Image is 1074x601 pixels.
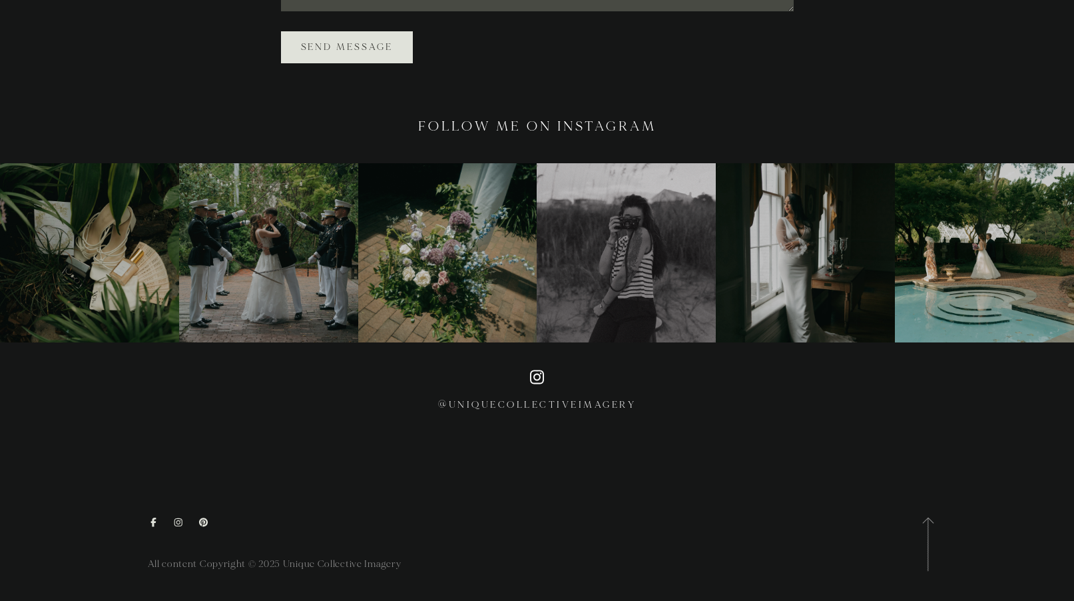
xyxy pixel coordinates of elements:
a: @uniquecollectiveimagery [438,398,636,412]
img: 538869851_18524387563013497_7973406132440284571_n.jpg [716,163,895,342]
img: 559016640_18532376776013497_1433995887426783762_n.jpg [358,163,537,342]
p: All content Copyright © 2025 Unique Collective Imagery [148,556,402,572]
span: Send Message [301,41,393,53]
img: 561690878_18533826970013497_14246438236370156_n.jpg [179,163,358,342]
img: 530816751_18521765371013497_4530007628296274960_n.jpg [895,163,1074,342]
h3: Follow me on Instagram [418,117,657,137]
button: Send Message [281,31,413,63]
img: 553743984_18530946820013497_8784028426985276204_n.jpg [537,163,716,342]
